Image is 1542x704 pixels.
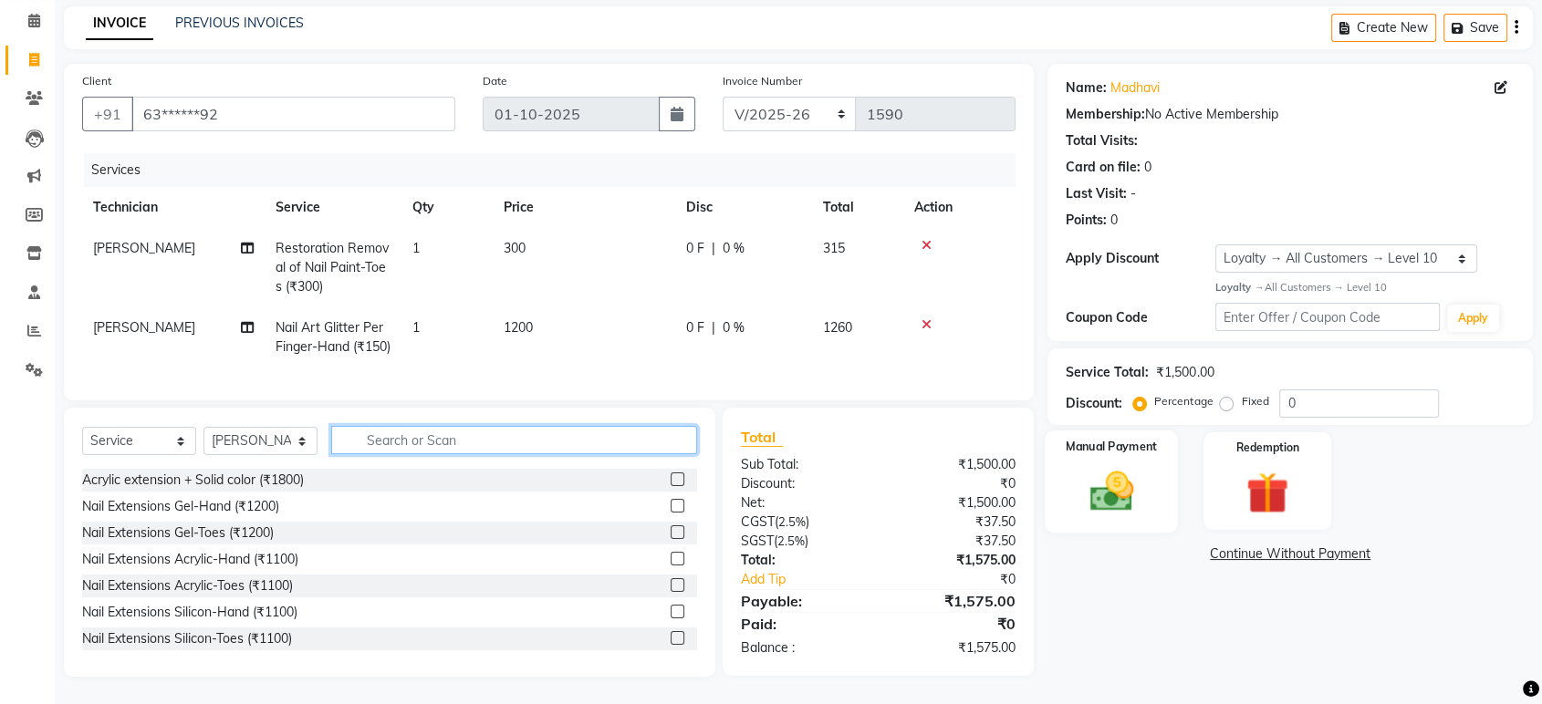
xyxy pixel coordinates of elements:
span: Total [741,428,783,447]
th: Disc [675,187,812,228]
div: ( ) [727,532,879,551]
span: 2.5% [777,533,805,548]
div: Total Visits: [1066,131,1138,150]
div: Total: [727,551,879,570]
label: Percentage [1154,393,1213,409]
input: Search or Scan [331,426,697,454]
div: Last Visit: [1066,184,1127,203]
label: Client [82,73,111,89]
div: Nail Extensions Acrylic-Hand (₹1100) [82,550,298,569]
span: | [712,318,715,337]
a: INVOICE [86,7,153,40]
div: Membership: [1066,105,1145,124]
div: Paid: [727,613,879,635]
div: ₹0 [903,570,1029,589]
div: Services [84,153,1029,187]
div: ₹37.50 [879,532,1030,551]
label: Fixed [1241,393,1268,409]
span: [PERSON_NAME] [93,319,195,336]
input: Enter Offer / Coupon Code [1215,303,1440,331]
div: ₹1,500.00 [879,493,1030,512]
div: Acrylic extension + Solid color (₹1800) [82,471,304,490]
span: SGST [741,533,774,549]
a: Add Tip [727,570,903,589]
label: Invoice Number [723,73,802,89]
div: Points: [1066,211,1107,230]
span: 0 % [723,318,745,337]
div: No Active Membership [1066,105,1515,124]
th: Price [493,187,675,228]
span: 1 [412,240,420,256]
div: Coupon Code [1066,308,1215,327]
label: Redemption [1235,440,1298,456]
span: 1260 [823,319,852,336]
div: 0 [1144,158,1151,177]
div: Nail Extensions Acrylic-Toes (₹1100) [82,576,293,595]
span: 2.5% [778,514,806,529]
span: 0 F [686,318,704,337]
div: Nail Extensions Silicon-Toes (₹1100) [82,629,292,648]
span: [PERSON_NAME] [93,240,195,256]
span: | [712,239,715,258]
span: 1200 [504,319,533,336]
div: Balance : [727,638,879,657]
label: Manual Payment [1067,438,1158,455]
span: 0 F [686,239,704,258]
th: Action [903,187,1016,228]
span: Restoration Removal of Nail Paint-Toes (₹300) [276,240,389,295]
button: Create New [1331,14,1436,42]
div: Discount: [727,474,879,493]
div: ₹0 [879,613,1030,635]
div: Net: [727,493,879,512]
button: Save [1443,14,1507,42]
div: - [1130,184,1136,203]
div: All Customers → Level 10 [1215,280,1515,295]
th: Technician [82,187,265,228]
strong: Loyalty → [1215,281,1264,294]
div: Nail Extensions Silicon-Hand (₹1100) [82,603,297,622]
div: ₹1,500.00 [879,455,1030,474]
div: 0 [1110,211,1118,230]
div: Card on file: [1066,158,1141,177]
input: Search by Name/Mobile/Email/Code [131,97,455,131]
button: Apply [1447,305,1499,332]
div: ₹1,575.00 [879,590,1030,612]
img: _cash.svg [1076,466,1147,517]
div: Payable: [727,590,879,612]
div: Name: [1066,78,1107,98]
div: Service Total: [1066,363,1149,382]
a: PREVIOUS INVOICES [175,15,304,31]
div: Nail Extensions Gel-Toes (₹1200) [82,523,274,543]
div: Apply Discount [1066,249,1215,268]
span: 0 % [723,239,745,258]
span: CGST [741,513,775,530]
div: Discount: [1066,394,1122,413]
span: 1 [412,319,420,336]
span: 315 [823,240,845,256]
img: _gift.svg [1233,467,1301,520]
label: Date [483,73,507,89]
div: ₹0 [879,474,1030,493]
div: ₹1,500.00 [1156,363,1214,382]
div: ₹37.50 [879,512,1030,532]
div: ₹1,575.00 [879,638,1030,657]
div: Nail Extensions Gel-Hand (₹1200) [82,497,279,516]
div: Sub Total: [727,455,879,474]
th: Service [265,187,401,228]
th: Total [812,187,903,228]
a: Madhavi [1110,78,1160,98]
span: 300 [504,240,526,256]
button: +91 [82,97,133,131]
span: Nail Art Glitter Per Finger-Hand (₹150) [276,319,391,355]
th: Qty [401,187,493,228]
div: ( ) [727,512,879,532]
div: ₹1,575.00 [879,551,1030,570]
a: Continue Without Payment [1051,544,1529,564]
